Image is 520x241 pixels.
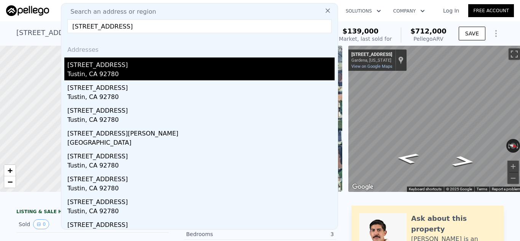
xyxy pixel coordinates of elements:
[19,219,86,229] div: Sold
[434,7,468,14] a: Log In
[67,19,332,33] input: Enter an address, city, region, neighborhood or zip code
[443,153,485,170] path: Go North, S Orchard Ave
[329,35,392,43] div: Off Market, last sold for
[507,161,519,172] button: Zoom in
[67,217,335,230] div: [STREET_ADDRESS]
[507,172,519,184] button: Zoom out
[8,166,13,175] span: +
[343,27,379,35] span: $139,000
[446,187,472,191] span: © 2025 Google
[67,93,335,103] div: Tustin, CA 92780
[351,58,392,63] div: Gardena, [US_STATE]
[350,182,375,192] a: Open this area in Google Maps (opens a new window)
[67,126,335,138] div: [STREET_ADDRESS][PERSON_NAME]
[410,35,447,43] div: Pellego ARV
[350,182,375,192] img: Google
[64,39,335,57] div: Addresses
[4,176,16,188] a: Zoom out
[16,27,199,38] div: [STREET_ADDRESS] , [GEOGRAPHIC_DATA] , CA 90247
[6,5,49,16] img: Pellego
[477,187,487,191] a: Terms (opens in new tab)
[387,4,431,18] button: Company
[516,139,520,153] button: Rotate clockwise
[488,26,504,41] button: Show Options
[67,70,335,80] div: Tustin, CA 92780
[4,165,16,176] a: Zoom in
[67,172,335,184] div: [STREET_ADDRESS]
[340,4,387,18] button: Solutions
[67,138,335,149] div: [GEOGRAPHIC_DATA]
[67,57,335,70] div: [STREET_ADDRESS]
[67,207,335,217] div: Tustin, CA 92780
[67,195,335,207] div: [STREET_ADDRESS]
[186,230,260,238] div: Bedrooms
[67,103,335,115] div: [STREET_ADDRESS]
[411,213,496,235] div: Ask about this property
[468,4,514,17] a: Free Account
[67,115,335,126] div: Tustin, CA 92780
[33,219,49,229] button: View historical data
[64,7,156,16] span: Search an address or region
[506,139,510,153] button: Rotate counterclockwise
[459,27,485,40] button: SAVE
[67,149,335,161] div: [STREET_ADDRESS]
[67,184,335,195] div: Tustin, CA 92780
[8,177,13,187] span: −
[351,52,392,58] div: [STREET_ADDRESS]
[386,150,428,166] path: Go South, S Orchard Ave
[410,27,447,35] span: $712,000
[16,209,169,216] div: LISTING & SALE HISTORY
[260,230,334,238] div: 3
[67,161,335,172] div: Tustin, CA 92780
[509,48,520,60] button: Toggle fullscreen view
[67,80,335,93] div: [STREET_ADDRESS]
[351,64,392,69] a: View on Google Maps
[398,56,404,64] a: Show location on map
[409,187,442,192] button: Keyboard shortcuts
